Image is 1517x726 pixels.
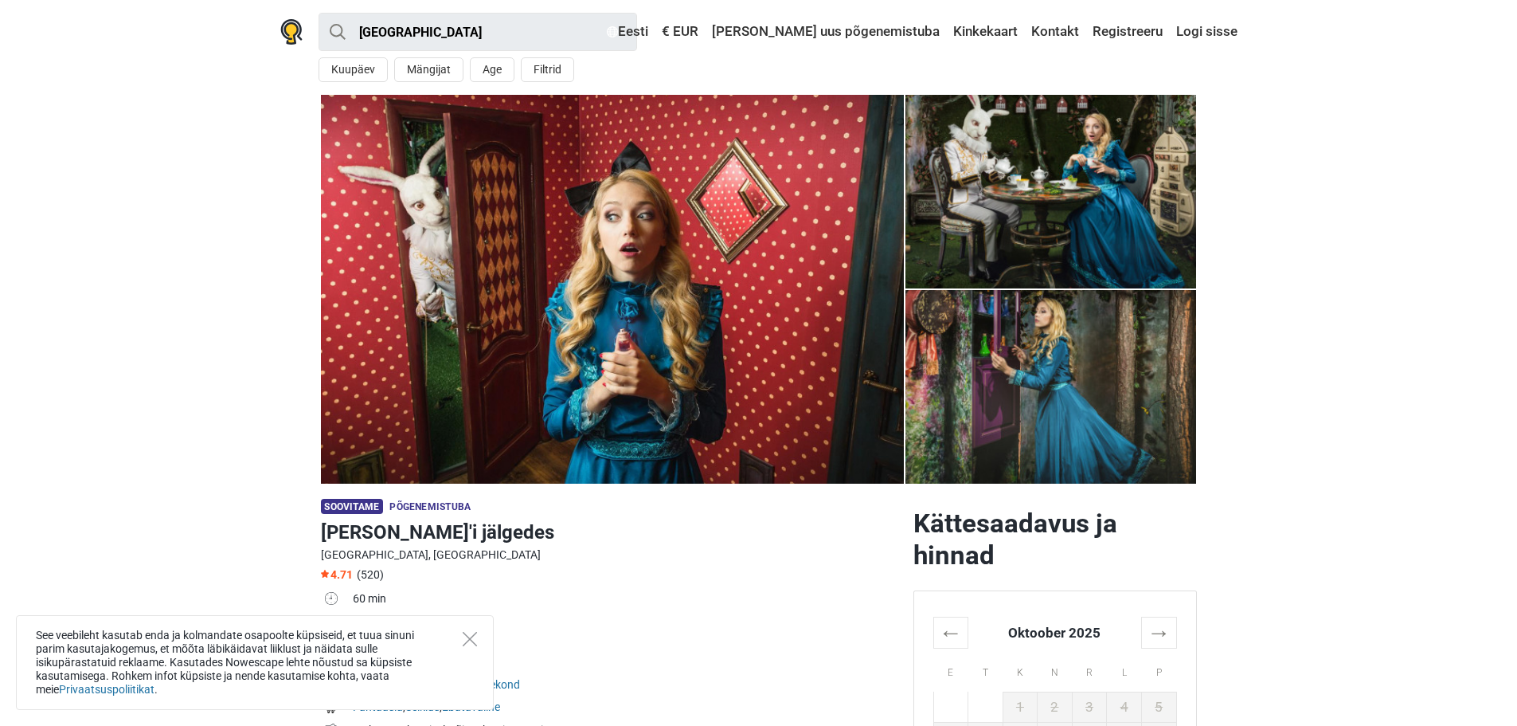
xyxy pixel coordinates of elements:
[905,95,1197,288] a: Alice'i jälgedes photo 3
[1027,18,1083,46] a: Kontakt
[1003,648,1038,692] th: K
[521,57,574,82] button: Filtrid
[321,518,901,547] h1: [PERSON_NAME]'i jälgedes
[708,18,944,46] a: [PERSON_NAME] uus põgenemistuba
[1172,18,1237,46] a: Logi sisse
[473,678,520,691] a: Perekond
[353,589,901,612] td: 60 min
[1107,692,1142,722] td: 4
[1107,648,1142,692] th: L
[463,632,477,646] button: Close
[353,612,901,635] td: 2 - 4 mängijat
[905,290,1197,484] a: Alice'i jälgedes photo 4
[321,568,353,581] span: 4.71
[1072,692,1107,722] td: 3
[442,700,500,713] a: Ebatavaline
[933,648,968,692] th: E
[59,683,154,696] a: Privaatsuspoliitikat
[658,18,702,46] a: € EUR
[603,18,652,46] a: Eesti
[905,95,1197,288] img: Alice'i jälgedes photo 4
[1141,648,1176,692] th: P
[389,501,471,512] span: Põgenemistuba
[353,697,901,720] td: , ,
[1141,692,1176,722] td: 5
[280,19,303,45] img: Nowescape logo
[470,57,514,82] button: Age
[405,700,440,713] a: Seiklus
[1003,692,1038,722] td: 1
[1038,692,1073,722] td: 2
[1089,18,1167,46] a: Registreeru
[321,547,901,563] div: [GEOGRAPHIC_DATA], [GEOGRAPHIC_DATA]
[319,57,388,82] button: Kuupäev
[353,658,901,697] td: , ,
[968,617,1142,648] th: Oktoober 2025
[905,290,1197,484] img: Alice'i jälgedes photo 5
[913,508,1197,571] h2: Kättesaadavus ja hinnad
[321,95,904,484] a: Alice'i jälgedes photo 9
[16,615,494,710] div: See veebileht kasutab enda ja kolmandate osapoolte küpsiseid, et tuua sinuni parim kasutajakogemu...
[321,570,329,578] img: Star
[394,57,463,82] button: Mängijat
[353,700,403,713] a: Fantaasia
[968,648,1003,692] th: T
[1141,617,1176,648] th: →
[1072,648,1107,692] th: R
[949,18,1022,46] a: Kinkekaart
[1038,648,1073,692] th: N
[357,568,384,581] span: (520)
[319,13,637,51] input: proovi “Tallinn”
[353,660,901,677] div: Väga hea:
[321,95,904,484] img: Alice'i jälgedes photo 10
[933,617,968,648] th: ←
[321,499,384,514] span: Soovitame
[607,26,618,37] img: Eesti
